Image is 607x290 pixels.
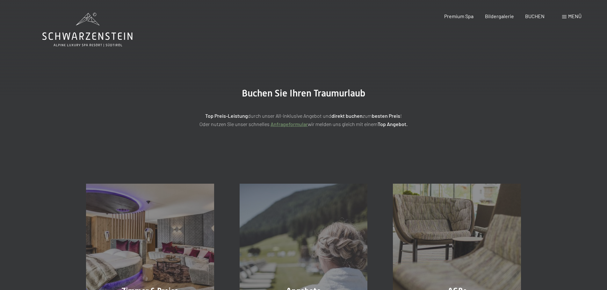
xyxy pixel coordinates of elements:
[485,13,514,19] a: Bildergalerie
[378,121,408,127] strong: Top Angebot.
[144,112,463,128] p: durch unser All-inklusive Angebot und zum ! Oder nutzen Sie unser schnelles wir melden uns gleich...
[331,113,363,119] strong: direkt buchen
[242,88,365,99] span: Buchen Sie Ihren Traumurlaub
[568,13,582,19] span: Menü
[525,13,545,19] a: BUCHEN
[372,113,400,119] strong: besten Preis
[271,121,308,127] a: Anfrageformular
[205,113,248,119] strong: Top Preis-Leistung
[444,13,473,19] a: Premium Spa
